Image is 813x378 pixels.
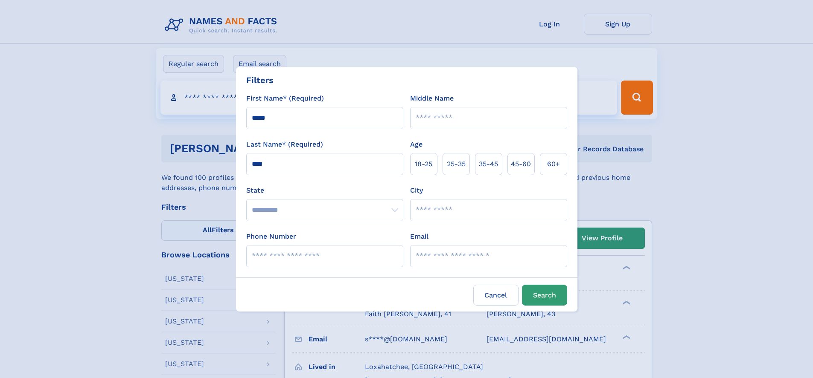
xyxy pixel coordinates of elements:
span: 18‑25 [415,159,432,169]
span: 45‑60 [511,159,531,169]
label: Middle Name [410,93,454,104]
label: First Name* (Required) [246,93,324,104]
div: Filters [246,74,274,87]
label: Email [410,231,428,242]
span: 60+ [547,159,560,169]
label: Last Name* (Required) [246,139,323,150]
label: Cancel [473,285,519,306]
label: Age [410,139,423,150]
label: State [246,185,403,196]
button: Search [522,285,567,306]
span: 35‑45 [479,159,498,169]
span: 25‑35 [447,159,466,169]
label: City [410,185,423,196]
label: Phone Number [246,231,296,242]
